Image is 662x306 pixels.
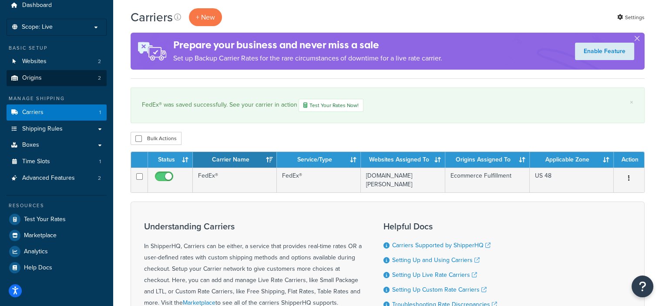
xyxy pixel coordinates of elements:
span: Boxes [22,141,39,149]
span: 2 [98,58,101,65]
button: Open Resource Center [632,276,653,297]
td: FedEx® [193,168,277,192]
th: Status: activate to sort column ascending [148,152,193,168]
a: Marketplace [7,228,107,243]
td: US 48 [530,168,614,192]
span: 2 [98,74,101,82]
a: Settings [617,11,645,24]
a: Enable Feature [575,43,634,60]
a: Carriers Supported by ShipperHQ [392,241,491,250]
a: Setting Up Custom Rate Carriers [392,285,487,294]
a: Analytics [7,244,107,259]
li: Origins [7,70,107,86]
a: Carriers 1 [7,104,107,121]
a: Shipping Rules [7,121,107,137]
div: Basic Setup [7,44,107,52]
button: Bulk Actions [131,132,181,145]
span: Shipping Rules [22,125,63,133]
a: Setting Up and Using Carriers [392,256,480,265]
li: Carriers [7,104,107,121]
span: Advanced Features [22,175,75,182]
a: Test Your Rates Now! [299,99,363,112]
a: Advanced Features 2 [7,170,107,186]
span: Dashboard [22,2,52,9]
td: Ecommerce Fulfillment [445,168,530,192]
p: Set up Backup Carrier Rates for the rare circumstances of downtime for a live rate carrier. [173,52,442,64]
span: 2 [98,175,101,182]
span: Time Slots [22,158,50,165]
span: Websites [22,58,47,65]
a: Origins 2 [7,70,107,86]
span: Scope: Live [22,24,53,31]
h1: Carriers [131,9,173,26]
th: Applicable Zone: activate to sort column ascending [530,152,614,168]
span: Marketplace [24,232,57,239]
li: Advanced Features [7,170,107,186]
span: Origins [22,74,42,82]
div: Resources [7,202,107,209]
h3: Helpful Docs [383,222,497,231]
th: Action [614,152,644,168]
span: 1 [99,158,101,165]
a: Test Your Rates [7,212,107,227]
th: Websites Assigned To: activate to sort column ascending [361,152,445,168]
span: Analytics [24,248,48,256]
a: Setting Up Live Rate Carriers [392,270,477,279]
span: Help Docs [24,264,52,272]
div: FedEx® was saved successfully. See your carrier in action [142,99,633,112]
button: + New [189,8,222,26]
span: Carriers [22,109,44,116]
span: Test Your Rates [24,216,66,223]
a: Websites 2 [7,54,107,70]
td: FedEx® [277,168,361,192]
a: Help Docs [7,260,107,276]
td: [DOMAIN_NAME] [PERSON_NAME] [361,168,445,192]
span: 1 [99,109,101,116]
th: Carrier Name: activate to sort column ascending [193,152,277,168]
div: Manage Shipping [7,95,107,102]
a: Boxes [7,137,107,153]
li: Websites [7,54,107,70]
h3: Understanding Carriers [144,222,362,231]
img: ad-rules-rateshop-fe6ec290ccb7230408bd80ed9643f0289d75e0ffd9eb532fc0e269fcd187b520.png [131,33,173,70]
th: Service/Type: activate to sort column ascending [277,152,361,168]
th: Origins Assigned To: activate to sort column ascending [445,152,530,168]
a: Time Slots 1 [7,154,107,170]
li: Time Slots [7,154,107,170]
h4: Prepare your business and never miss a sale [173,38,442,52]
a: × [630,99,633,106]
